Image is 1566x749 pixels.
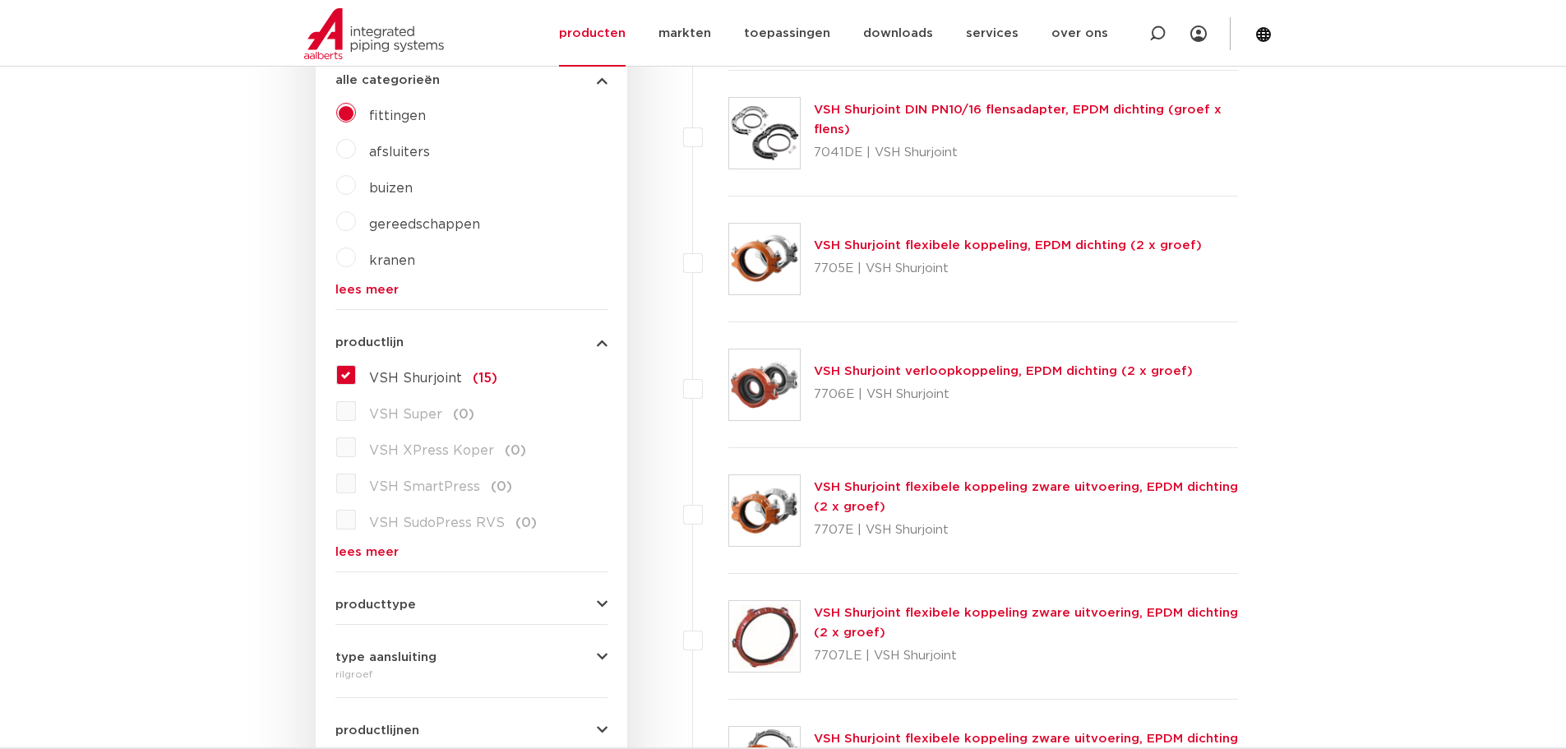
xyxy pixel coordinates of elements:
[335,651,607,663] button: type aansluiting
[369,480,480,493] span: VSH SmartPress
[369,146,430,159] a: afsluiters
[335,599,607,611] button: producttype
[814,104,1222,136] a: VSH Shurjoint DIN PN10/16 flensadapter, EPDM dichting (groef x flens)
[729,98,800,169] img: Thumbnail for VSH Shurjoint DIN PN10/16 flensadapter, EPDM dichting (groef x flens)
[369,516,505,529] span: VSH SudoPress RVS
[729,224,800,294] img: Thumbnail for VSH Shurjoint flexibele koppeling, EPDM dichting (2 x groef)
[814,607,1238,639] a: VSH Shurjoint flexibele koppeling zware uitvoering, EPDM dichting (2 x groef)
[369,372,462,385] span: VSH Shurjoint
[369,109,426,123] a: fittingen
[729,601,800,672] img: Thumbnail for VSH Shurjoint flexibele koppeling zware uitvoering, EPDM dichting (2 x groef)
[335,336,607,349] button: productlijn
[505,444,526,457] span: (0)
[335,336,404,349] span: productlijn
[335,546,607,558] a: lees meer
[491,480,512,493] span: (0)
[814,481,1238,513] a: VSH Shurjoint flexibele koppeling zware uitvoering, EPDM dichting (2 x groef)
[335,664,607,684] div: rilgroef
[814,140,1239,166] p: 7041DE | VSH Shurjoint
[335,724,607,737] button: productlijnen
[369,254,415,267] a: kranen
[335,74,607,86] button: alle categorieën
[335,724,419,737] span: productlijnen
[369,218,480,231] a: gereedschappen
[814,381,1193,408] p: 7706E | VSH Shurjoint
[814,239,1202,252] a: VSH Shurjoint flexibele koppeling, EPDM dichting (2 x groef)
[335,74,440,86] span: alle categorieën
[369,182,413,195] a: buizen
[814,365,1193,377] a: VSH Shurjoint verloopkoppeling, EPDM dichting (2 x groef)
[335,651,437,663] span: type aansluiting
[369,444,494,457] span: VSH XPress Koper
[729,475,800,546] img: Thumbnail for VSH Shurjoint flexibele koppeling zware uitvoering, EPDM dichting (2 x groef)
[473,372,497,385] span: (15)
[453,408,474,421] span: (0)
[814,256,1202,282] p: 7705E | VSH Shurjoint
[515,516,537,529] span: (0)
[335,284,607,296] a: lees meer
[729,349,800,420] img: Thumbnail for VSH Shurjoint verloopkoppeling, EPDM dichting (2 x groef)
[814,517,1239,543] p: 7707E | VSH Shurjoint
[814,643,1239,669] p: 7707LE | VSH Shurjoint
[369,408,442,421] span: VSH Super
[335,599,416,611] span: producttype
